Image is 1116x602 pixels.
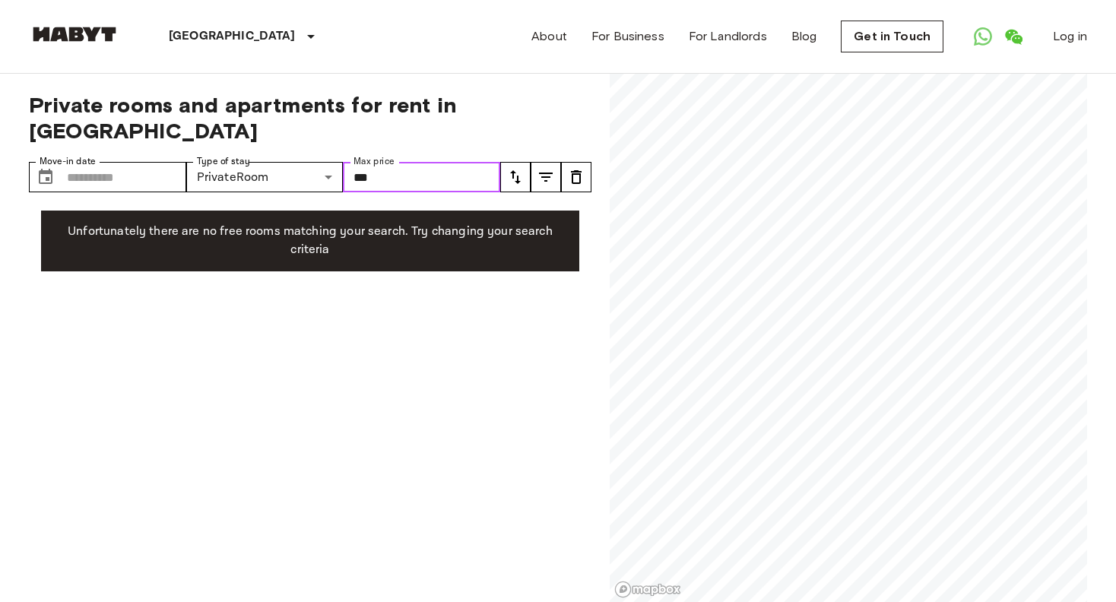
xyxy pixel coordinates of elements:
[40,155,96,168] label: Move-in date
[689,27,767,46] a: For Landlords
[998,21,1029,52] a: Open WeChat
[29,27,120,42] img: Habyt
[29,92,591,144] span: Private rooms and apartments for rent in [GEOGRAPHIC_DATA]
[968,21,998,52] a: Open WhatsApp
[841,21,943,52] a: Get in Touch
[53,223,567,259] p: Unfortunately there are no free rooms matching your search. Try changing your search criteria
[169,27,296,46] p: [GEOGRAPHIC_DATA]
[561,162,591,192] button: tune
[791,27,817,46] a: Blog
[531,27,567,46] a: About
[591,27,664,46] a: For Business
[614,581,681,598] a: Mapbox logo
[197,155,250,168] label: Type of stay
[500,162,531,192] button: tune
[354,155,395,168] label: Max price
[1053,27,1087,46] a: Log in
[30,162,61,192] button: Choose date
[531,162,561,192] button: tune
[186,162,344,192] div: PrivateRoom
